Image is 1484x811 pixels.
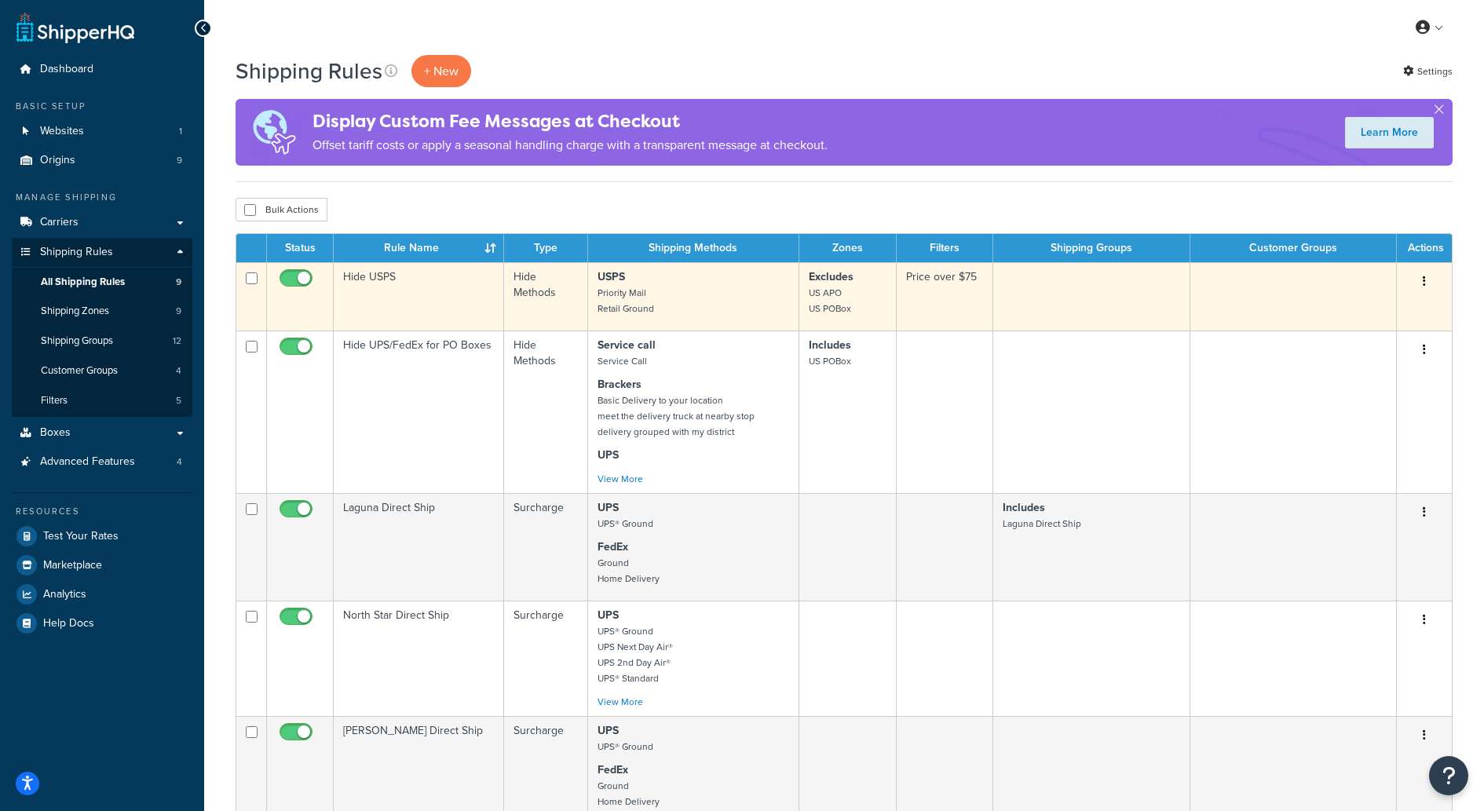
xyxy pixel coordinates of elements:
[993,234,1191,262] th: Shipping Groups
[176,394,181,407] span: 5
[598,556,660,586] small: Ground Home Delivery
[12,386,192,415] li: Filters
[179,125,182,138] span: 1
[1429,756,1468,795] button: Open Resource Center
[334,493,504,601] td: Laguna Direct Ship
[12,297,192,326] li: Shipping Zones
[598,354,647,368] small: Service Call
[40,154,75,167] span: Origins
[334,234,504,262] th: Rule Name : activate to sort column ascending
[1190,234,1396,262] th: Customer Groups
[40,426,71,440] span: Boxes
[12,551,192,579] a: Marketplace
[40,216,79,229] span: Carriers
[267,234,334,262] th: Status
[313,108,828,134] h4: Display Custom Fee Messages at Checkout
[897,262,993,331] td: Price over $75
[12,386,192,415] a: Filters 5
[598,607,619,623] strong: UPS
[598,517,653,531] small: UPS® Ground
[12,55,192,84] a: Dashboard
[598,539,628,555] strong: FedEx
[598,740,653,754] small: UPS® Ground
[598,624,673,685] small: UPS® Ground UPS Next Day Air® UPS 2nd Day Air® UPS® Standard
[12,100,192,113] div: Basic Setup
[12,580,192,608] a: Analytics
[12,268,192,297] a: All Shipping Rules 9
[1397,234,1452,262] th: Actions
[598,269,625,285] strong: USPS
[334,601,504,716] td: North Star Direct Ship
[504,601,588,716] td: Surcharge
[43,530,119,543] span: Test Your Rates
[504,331,588,493] td: Hide Methods
[12,208,192,237] li: Carriers
[12,146,192,175] li: Origins
[41,276,125,289] span: All Shipping Rules
[176,364,181,378] span: 4
[799,234,897,262] th: Zones
[1345,117,1434,148] a: Learn More
[334,262,504,331] td: Hide USPS
[598,393,755,439] small: Basic Delivery to your location meet the delivery truck at nearby stop delivery grouped with my d...
[12,327,192,356] a: Shipping Groups 12
[588,234,799,262] th: Shipping Methods
[12,327,192,356] li: Shipping Groups
[598,695,643,709] a: View More
[1003,517,1081,531] small: Laguna Direct Ship
[236,198,327,221] button: Bulk Actions
[12,117,192,146] li: Websites
[598,499,619,516] strong: UPS
[12,238,192,267] a: Shipping Rules
[41,305,109,318] span: Shipping Zones
[809,337,851,353] strong: Includes
[12,609,192,637] a: Help Docs
[411,55,471,87] p: + New
[313,134,828,156] p: Offset tariff costs or apply a seasonal handling charge with a transparent message at checkout.
[897,234,993,262] th: Filters
[177,154,182,167] span: 9
[12,418,192,448] a: Boxes
[598,447,619,463] strong: UPS
[12,297,192,326] a: Shipping Zones 9
[12,146,192,175] a: Origins 9
[598,337,656,353] strong: Service call
[334,331,504,493] td: Hide UPS/FedEx for PO Boxes
[504,493,588,601] td: Surcharge
[12,356,192,385] li: Customer Groups
[40,246,113,259] span: Shipping Rules
[177,455,182,469] span: 4
[12,448,192,477] li: Advanced Features
[12,522,192,550] a: Test Your Rates
[236,56,382,86] h1: Shipping Rules
[1403,60,1453,82] a: Settings
[43,617,94,630] span: Help Docs
[598,376,641,393] strong: Brackers
[809,286,851,316] small: US APO US POBox
[598,722,619,739] strong: UPS
[12,448,192,477] a: Advanced Features 4
[40,125,84,138] span: Websites
[173,334,181,348] span: 12
[809,354,851,368] small: US POBox
[236,99,313,166] img: duties-banner-06bc72dcb5fe05cb3f9472aba00be2ae8eb53ab6f0d8bb03d382ba314ac3c341.png
[504,262,588,331] td: Hide Methods
[12,117,192,146] a: Websites 1
[40,63,93,76] span: Dashboard
[598,762,628,778] strong: FedEx
[16,12,134,43] a: ShipperHQ Home
[598,286,654,316] small: Priority Mail Retail Ground
[598,779,660,809] small: Ground Home Delivery
[40,455,135,469] span: Advanced Features
[176,305,181,318] span: 9
[43,588,86,601] span: Analytics
[41,394,68,407] span: Filters
[12,356,192,385] a: Customer Groups 4
[41,334,113,348] span: Shipping Groups
[41,364,118,378] span: Customer Groups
